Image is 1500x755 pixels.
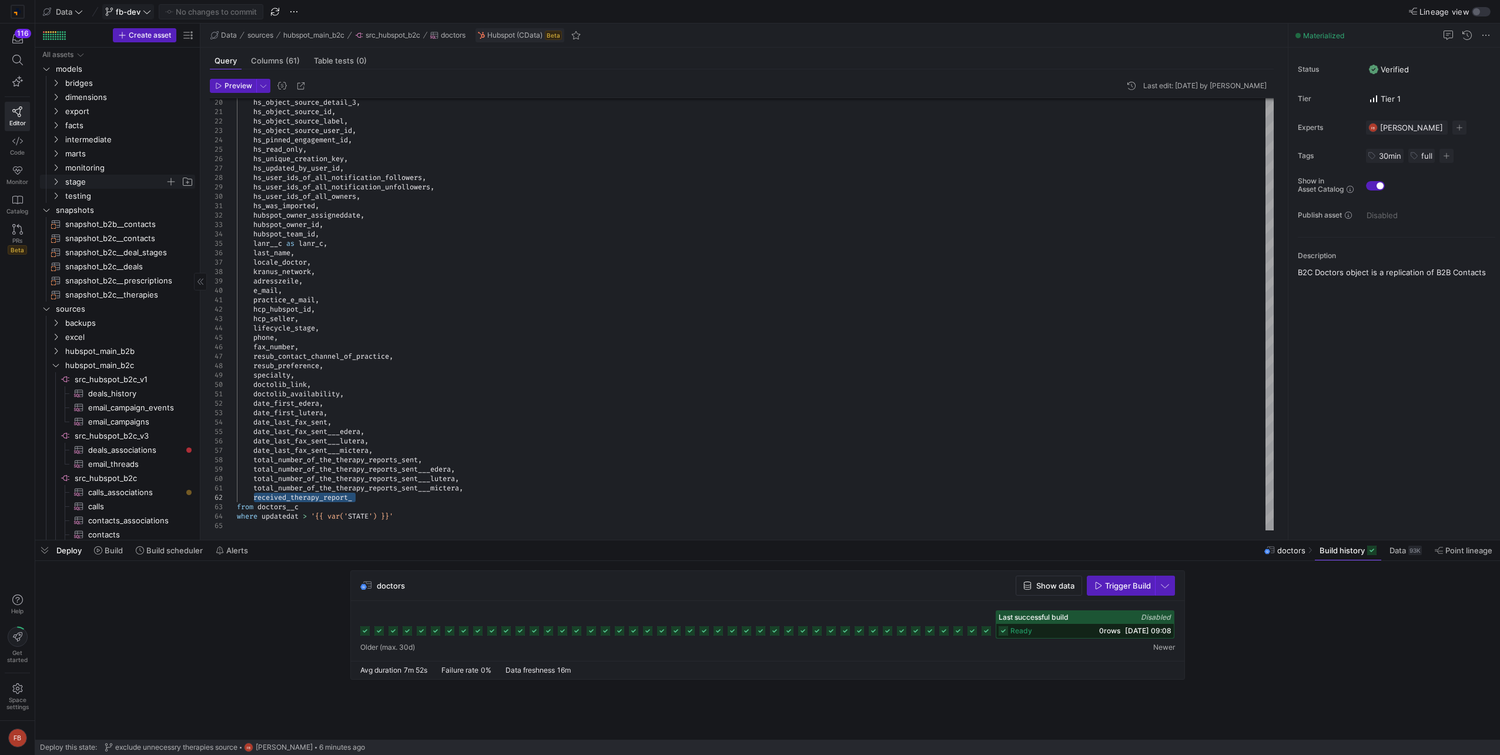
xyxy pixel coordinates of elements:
[9,119,26,126] span: Editor
[102,4,154,19] button: fb-dev
[389,352,393,361] span: ,
[10,149,25,156] span: Code
[65,246,182,259] span: snapshot_b2c__deal_stages​​​​​​​
[348,135,352,145] span: ,
[210,173,223,182] div: 28
[88,486,182,499] span: calls_associations​​​​​​​​​
[1380,123,1443,132] span: [PERSON_NAME]
[40,471,195,485] a: src_hubspot_b2c​​​​​​​​
[210,361,223,370] div: 48
[1298,267,1495,278] p: B2C Doctors object is a replication of B2B Contacts
[319,399,323,408] span: ,
[996,610,1174,639] button: Last successful buildDisabledready0rows[DATE] 09:08
[360,666,401,674] span: Avg duration
[1016,576,1082,596] button: Show data
[311,267,315,276] span: ,
[253,417,327,427] span: date_last_fax_sent
[323,239,327,248] span: ,
[210,258,223,267] div: 37
[210,286,223,295] div: 40
[40,316,195,330] div: Press SPACE to select this row.
[6,178,28,185] span: Monitor
[40,358,195,372] div: Press SPACE to select this row.
[303,145,307,154] span: ,
[315,201,319,211] span: ,
[1298,95,1357,103] span: Tier
[65,330,193,344] span: excel
[256,743,313,751] span: [PERSON_NAME]
[40,443,195,457] a: deals_associations​​​​​​​​​
[356,98,360,107] span: ,
[253,239,282,248] span: lanr__c
[286,57,300,65] span: (61)
[369,446,373,455] span: ,
[1366,91,1404,106] button: Tier 1 - CriticalTier 1
[225,82,252,90] span: Preview
[5,190,30,219] a: Catalog
[65,76,193,90] span: bridges
[65,274,182,288] span: snapshot_b2c__prescriptions​​​​​​​
[40,527,195,542] a: contacts​​​​​​​​​
[40,400,195,415] div: Press SPACE to select this row.
[253,192,356,201] span: hs_user_ids_of_all_owners
[311,305,315,314] span: ,
[366,31,420,39] span: src_hubspot_b2c
[221,31,237,39] span: Data
[40,288,195,302] div: Press SPACE to select this row.
[65,232,182,245] span: snapshot_b2c__contacts​​​​​​​
[253,314,294,323] span: hcp_seller
[1298,65,1357,74] span: Status
[545,31,562,40] span: Beta
[40,76,195,90] div: Press SPACE to select this row.
[210,314,223,323] div: 43
[1298,123,1357,132] span: Experts
[226,546,248,555] span: Alerts
[1445,546,1492,555] span: Point lineage
[307,380,311,389] span: ,
[40,400,195,415] a: email_campaign_events​​​​​​​​​
[40,372,195,386] div: Press SPACE to select this row.
[210,276,223,286] div: 39
[253,211,360,220] span: hubspot_owner_assigneddate
[323,408,327,417] span: ,
[1369,94,1401,103] span: Tier 1
[253,201,315,211] span: hs_was_imported
[340,163,344,173] span: ,
[1298,211,1342,219] span: Publish asset
[65,161,193,175] span: monitoring
[65,91,193,104] span: dimensions
[40,48,195,62] div: Press SPACE to select this row.
[210,135,223,145] div: 24
[40,245,195,259] a: snapshot_b2c__deal_stages​​​​​​​
[6,696,29,710] span: Space settings
[88,457,182,471] span: email_threads​​​​​​​​​
[40,429,195,443] a: src_hubspot_b2c_v3​​​​​​​​
[1389,546,1406,555] span: Data
[253,145,303,154] span: hs_read_only
[319,220,323,229] span: ,
[210,201,223,211] div: 31
[40,4,86,19] button: Data
[56,62,193,76] span: models
[210,455,223,465] div: 58
[253,427,360,436] span: date_last_fax_sent___edera
[5,2,30,22] a: https://storage.googleapis.com/y42-prod-data-exchange/images/RPxujLVyfKs3dYbCaMXym8FJVsr3YB0cxJXX...
[210,145,223,154] div: 25
[42,51,73,59] div: All assets
[75,429,193,443] span: src_hubspot_b2c_v3​​​​​​​​
[253,370,290,380] span: specialty
[1368,123,1378,132] div: FB
[88,514,182,527] span: contacts_associations​​​​​​​​​
[88,401,182,415] span: email_campaign_events​​​​​​​​​
[1314,540,1382,560] button: Build history
[253,258,307,267] span: locale_doctor
[1099,626,1120,635] span: 0 rows
[210,342,223,352] div: 46
[352,126,356,135] span: ,
[40,415,195,429] a: email_campaigns​​​​​​​​​
[40,217,195,231] div: Press SPACE to select this row.
[1298,177,1344,193] span: Show in Asset Catalog
[75,472,193,485] span: src_hubspot_b2c​​​​​​​​
[253,380,307,389] span: doctolib_link
[307,258,311,267] span: ,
